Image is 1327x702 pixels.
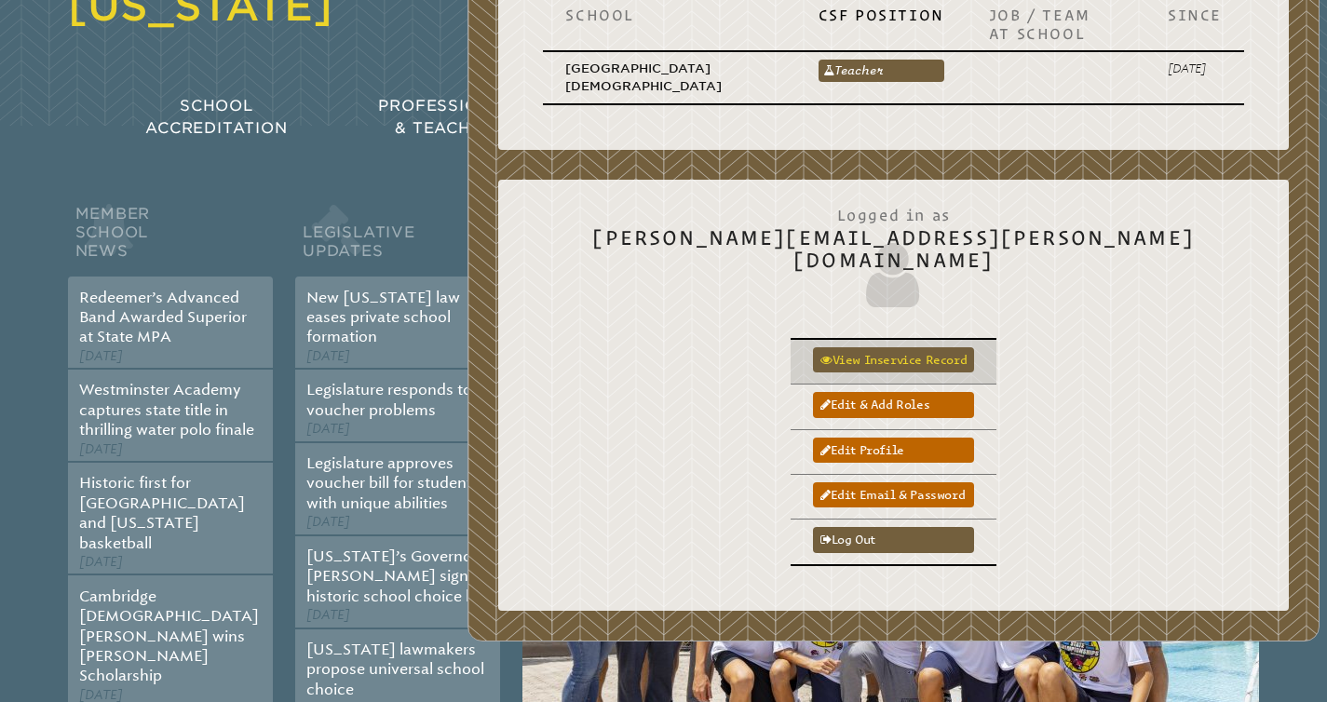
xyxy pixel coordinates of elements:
[813,482,974,507] a: Edit email & password
[819,6,944,24] p: CSF Position
[378,97,650,137] span: Professional Development & Teacher Certification
[1168,6,1222,24] p: Since
[79,554,123,570] span: [DATE]
[79,381,254,439] a: Westminster Academy captures state title in thrilling water polo finale
[819,60,944,82] a: Teacher
[306,381,472,418] a: Legislature responds to voucher problems
[68,200,273,277] h2: Member School News
[79,289,247,346] a: Redeemer’s Advanced Band Awarded Superior at State MPA
[79,474,245,551] a: Historic first for [GEOGRAPHIC_DATA] and [US_STATE] basketball
[306,641,484,698] a: [US_STATE] lawmakers propose universal school choice
[79,348,123,364] span: [DATE]
[813,527,974,552] a: Log out
[306,607,350,623] span: [DATE]
[306,421,350,437] span: [DATE]
[989,6,1123,43] p: Job / Team at School
[1168,60,1222,77] p: [DATE]
[306,514,350,530] span: [DATE]
[813,347,974,372] a: View inservice record
[565,60,773,96] p: [GEOGRAPHIC_DATA][DEMOGRAPHIC_DATA]
[306,454,480,512] a: Legislature approves voucher bill for students with unique abilities
[813,392,974,417] a: Edit & add roles
[145,97,287,137] span: School Accreditation
[306,547,486,605] a: [US_STATE]’s Governor [PERSON_NAME] signs historic school choice bill
[565,6,773,24] p: School
[79,587,259,685] a: Cambridge [DEMOGRAPHIC_DATA][PERSON_NAME] wins [PERSON_NAME] Scholarship
[528,196,1259,226] span: Logged in as
[79,441,123,457] span: [DATE]
[528,196,1259,312] h2: [PERSON_NAME][EMAIL_ADDRESS][PERSON_NAME][DOMAIN_NAME]
[306,348,350,364] span: [DATE]
[306,289,460,346] a: New [US_STATE] law eases private school formation
[295,200,500,277] h2: Legislative Updates
[813,438,974,463] a: Edit profile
